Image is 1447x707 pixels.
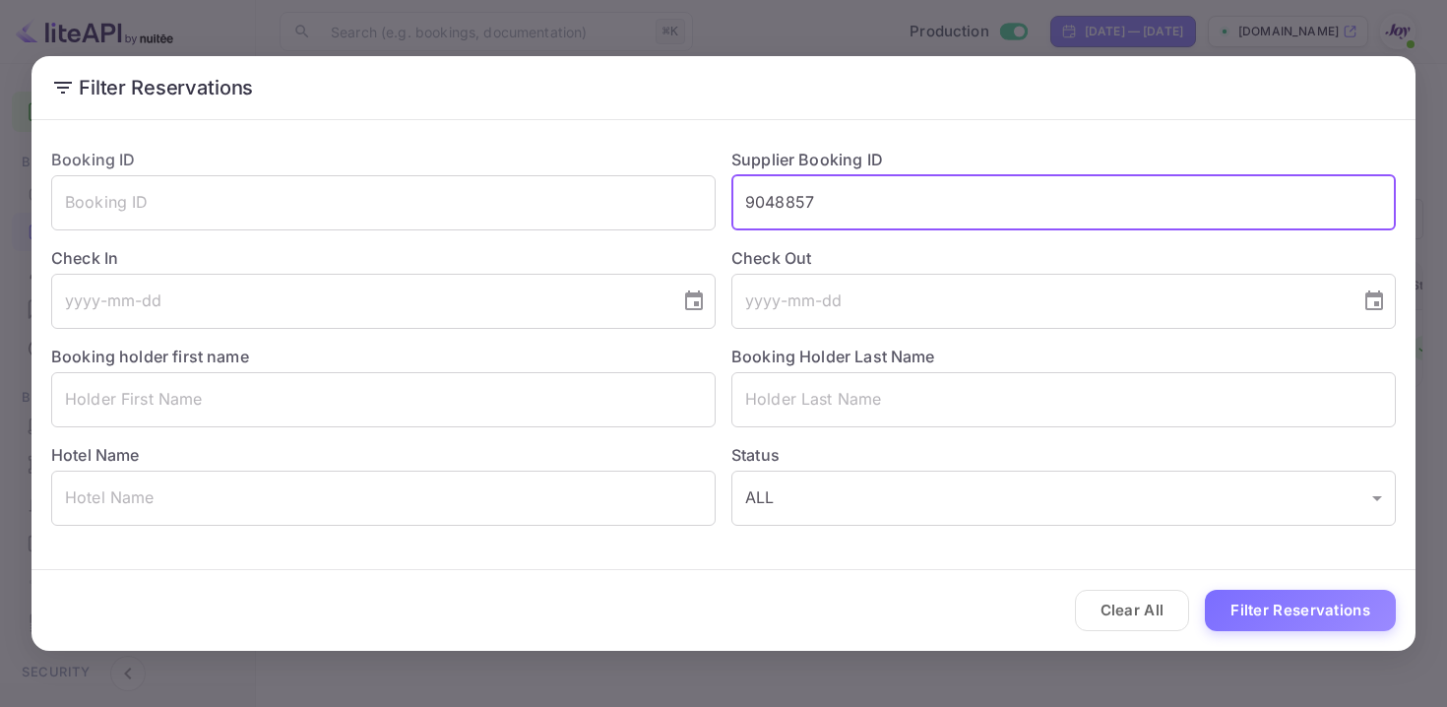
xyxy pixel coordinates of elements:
[731,246,1396,270] label: Check Out
[1205,590,1396,632] button: Filter Reservations
[51,372,716,427] input: Holder First Name
[731,372,1396,427] input: Holder Last Name
[31,56,1416,119] h2: Filter Reservations
[731,471,1396,526] div: ALL
[51,445,140,465] label: Hotel Name
[51,471,716,526] input: Hotel Name
[51,274,666,329] input: yyyy-mm-dd
[731,347,935,366] label: Booking Holder Last Name
[51,175,716,230] input: Booking ID
[1354,282,1394,321] button: Choose date
[51,347,249,366] label: Booking holder first name
[51,246,716,270] label: Check In
[1075,590,1190,632] button: Clear All
[731,175,1396,230] input: Supplier Booking ID
[731,443,1396,467] label: Status
[51,150,136,169] label: Booking ID
[731,274,1347,329] input: yyyy-mm-dd
[731,150,883,169] label: Supplier Booking ID
[674,282,714,321] button: Choose date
